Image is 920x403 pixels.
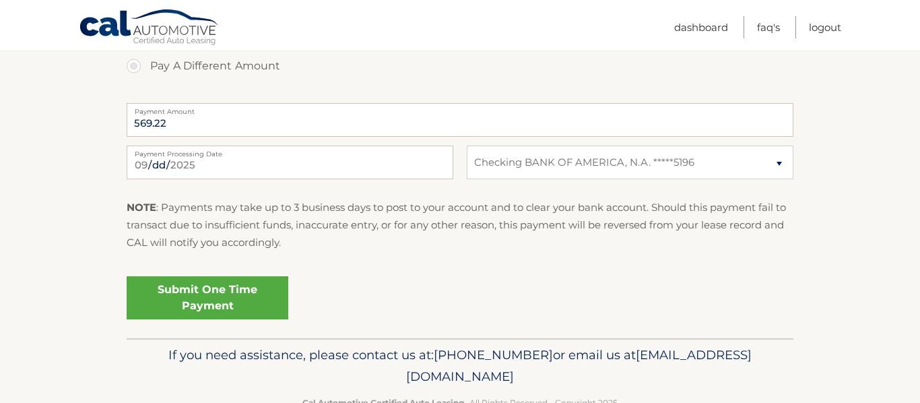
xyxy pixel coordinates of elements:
a: Dashboard [674,16,728,38]
a: Logout [809,16,841,38]
input: Payment Amount [127,103,793,137]
a: Submit One Time Payment [127,276,288,319]
strong: NOTE [127,201,156,214]
p: If you need assistance, please contact us at: or email us at [135,344,785,387]
label: Payment Processing Date [127,146,453,156]
a: FAQ's [757,16,780,38]
label: Payment Amount [127,103,793,114]
input: Payment Date [127,146,453,179]
label: Pay A Different Amount [127,53,793,80]
p: : Payments may take up to 3 business days to post to your account and to clear your bank account.... [127,199,793,252]
span: [EMAIL_ADDRESS][DOMAIN_NAME] [406,347,752,384]
a: Cal Automotive [79,9,220,48]
span: [PHONE_NUMBER] [434,347,553,363]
